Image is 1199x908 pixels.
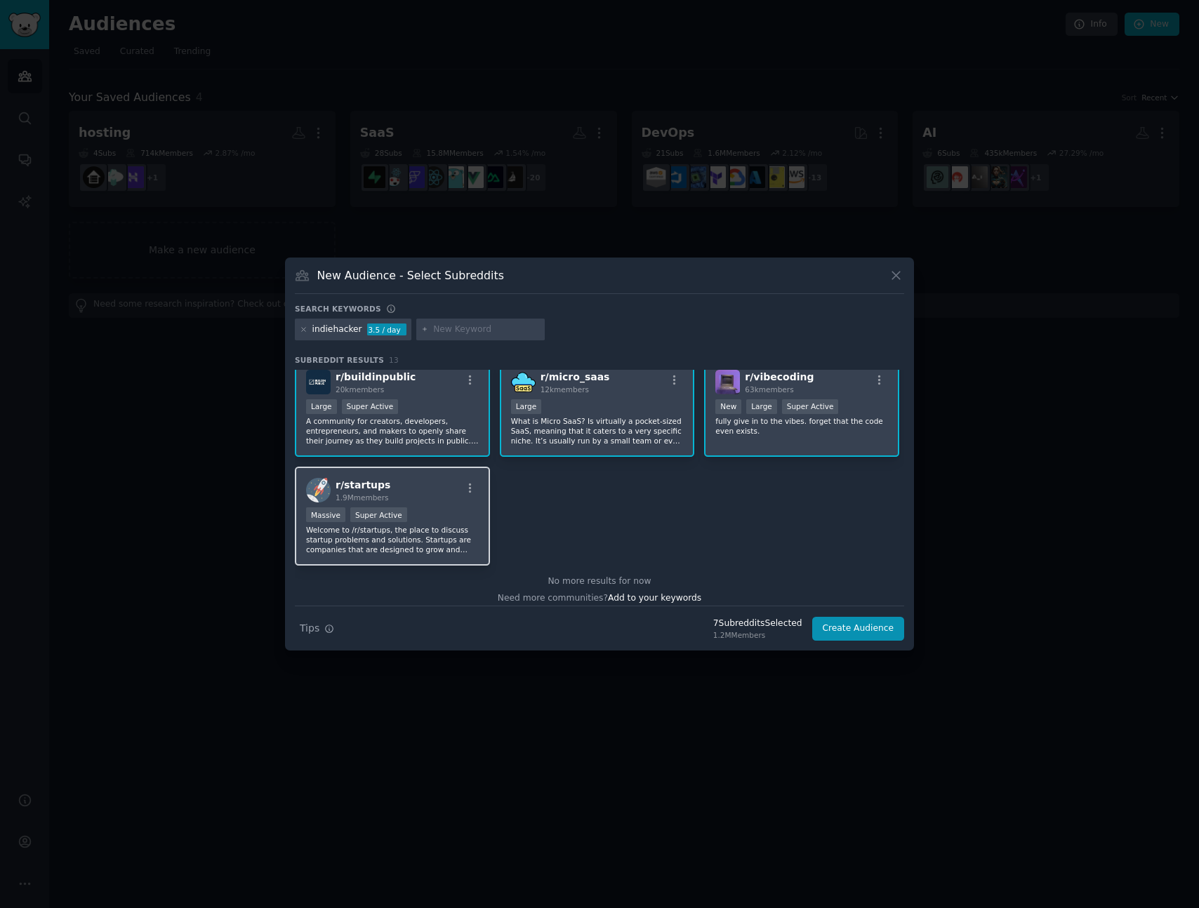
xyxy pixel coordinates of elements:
[715,399,741,414] div: New
[511,416,684,446] p: What is Micro SaaS? Is virtually a pocket-sized SaaS, meaning that it caters to a very specific n...
[336,385,384,394] span: 20k members
[715,370,740,394] img: vibecoding
[745,371,814,382] span: r/ vibecoding
[317,268,504,283] h3: New Audience - Select Subreddits
[608,593,701,603] span: Add to your keywords
[541,385,589,394] span: 12k members
[306,478,331,502] img: startups
[782,399,839,414] div: Super Active
[511,370,536,394] img: micro_saas
[306,416,479,446] p: A community for creators, developers, entrepreneurs, and makers to openly share their journey as ...
[306,399,337,414] div: Large
[350,507,407,522] div: Super Active
[511,399,542,414] div: Large
[295,355,384,365] span: Subreddit Results
[812,617,905,641] button: Create Audience
[342,399,399,414] div: Super Active
[295,304,381,314] h3: Search keywords
[336,371,416,382] span: r/ buildinpublic
[713,630,802,640] div: 1.2M Members
[541,371,610,382] span: r/ micro_saas
[306,507,345,522] div: Massive
[295,575,904,588] div: No more results for now
[295,587,904,605] div: Need more communities?
[715,416,888,436] p: fully give in to the vibes. forget that the code even exists.
[746,399,777,414] div: Large
[336,479,390,490] span: r/ startups
[336,493,389,502] span: 1.9M members
[312,323,362,336] div: indiehacker
[745,385,793,394] span: 63k members
[295,616,339,641] button: Tips
[367,323,406,336] div: 3.5 / day
[433,323,540,336] input: New Keyword
[713,617,802,630] div: 7 Subreddit s Selected
[306,370,331,394] img: buildinpublic
[300,621,319,636] span: Tips
[306,525,479,554] p: Welcome to /r/startups, the place to discuss startup problems and solutions. Startups are compani...
[389,356,399,364] span: 13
